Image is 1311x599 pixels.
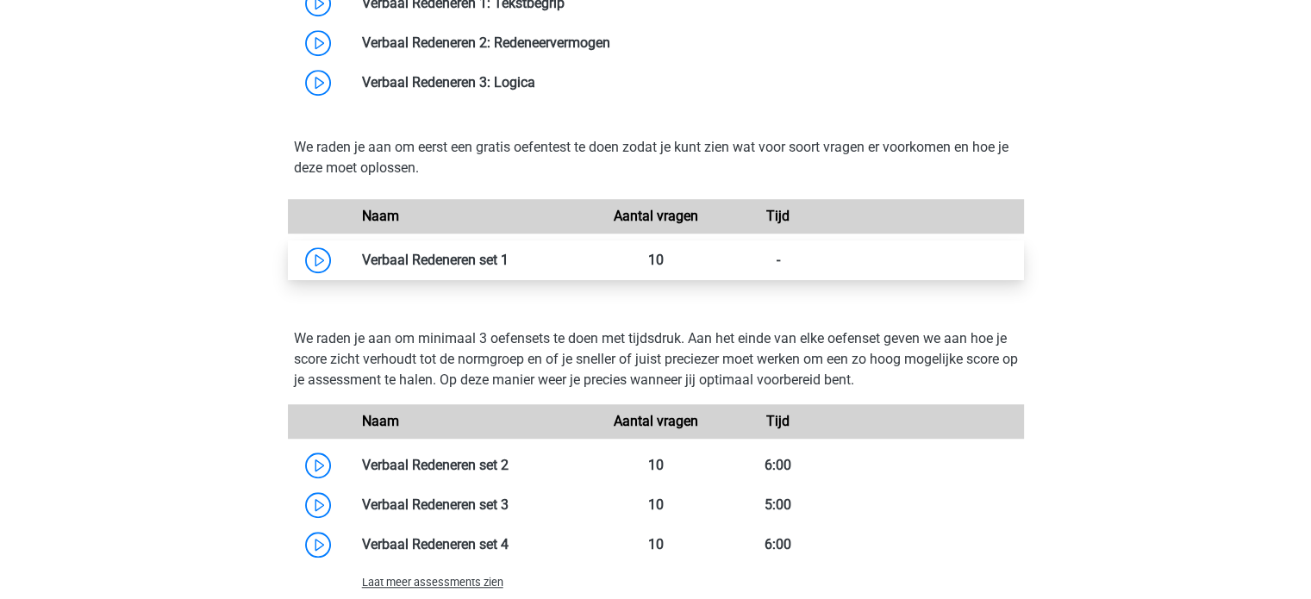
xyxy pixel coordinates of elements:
[349,33,1024,53] div: Verbaal Redeneren 2: Redeneervermogen
[349,534,595,555] div: Verbaal Redeneren set 4
[717,411,840,432] div: Tijd
[349,72,1024,93] div: Verbaal Redeneren 3: Logica
[362,576,503,589] span: Laat meer assessments zien
[349,250,595,271] div: Verbaal Redeneren set 1
[349,495,595,515] div: Verbaal Redeneren set 3
[294,328,1018,390] p: We raden je aan om minimaal 3 oefensets te doen met tijdsdruk. Aan het einde van elke oefenset ge...
[294,137,1018,178] p: We raden je aan om eerst een gratis oefentest te doen zodat je kunt zien wat voor soort vragen er...
[349,455,595,476] div: Verbaal Redeneren set 2
[717,206,840,227] div: Tijd
[594,411,716,432] div: Aantal vragen
[349,206,595,227] div: Naam
[349,411,595,432] div: Naam
[594,206,716,227] div: Aantal vragen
